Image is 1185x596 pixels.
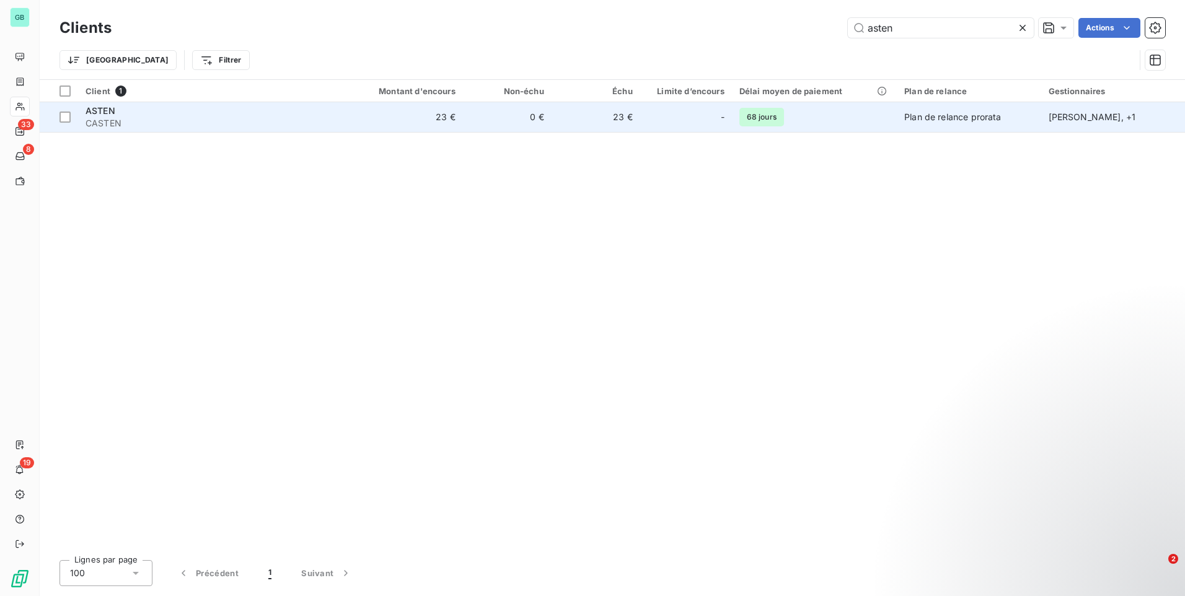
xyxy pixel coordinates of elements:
[18,119,34,130] span: 33
[253,560,286,586] button: 1
[1049,111,1178,123] div: [PERSON_NAME] , + 1
[10,569,30,589] img: Logo LeanPay
[59,50,177,70] button: [GEOGRAPHIC_DATA]
[648,86,725,96] div: Limite d’encours
[59,17,112,39] h3: Clients
[115,85,126,97] span: 1
[848,18,1034,38] input: Rechercher
[268,567,271,579] span: 1
[904,86,1033,96] div: Plan de relance
[192,50,249,70] button: Filtrer
[10,7,30,27] div: GB
[559,86,633,96] div: Échu
[162,560,253,586] button: Précédent
[721,111,725,123] span: -
[70,567,85,579] span: 100
[1078,18,1140,38] button: Actions
[470,86,544,96] div: Non-échu
[739,108,784,126] span: 68 jours
[344,102,463,132] td: 23 €
[286,560,367,586] button: Suivant
[20,457,34,468] span: 19
[904,111,1001,123] div: Plan de relance prorata
[463,102,552,132] td: 0 €
[351,86,456,96] div: Montant d'encours
[86,105,115,116] span: ASTEN
[86,86,110,96] span: Client
[739,86,889,96] div: Délai moyen de paiement
[937,476,1185,563] iframe: Intercom notifications message
[1049,86,1178,96] div: Gestionnaires
[1168,554,1178,564] span: 2
[86,117,337,129] span: CASTEN
[23,144,34,155] span: 8
[552,102,640,132] td: 23 €
[1143,554,1173,584] iframe: Intercom live chat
